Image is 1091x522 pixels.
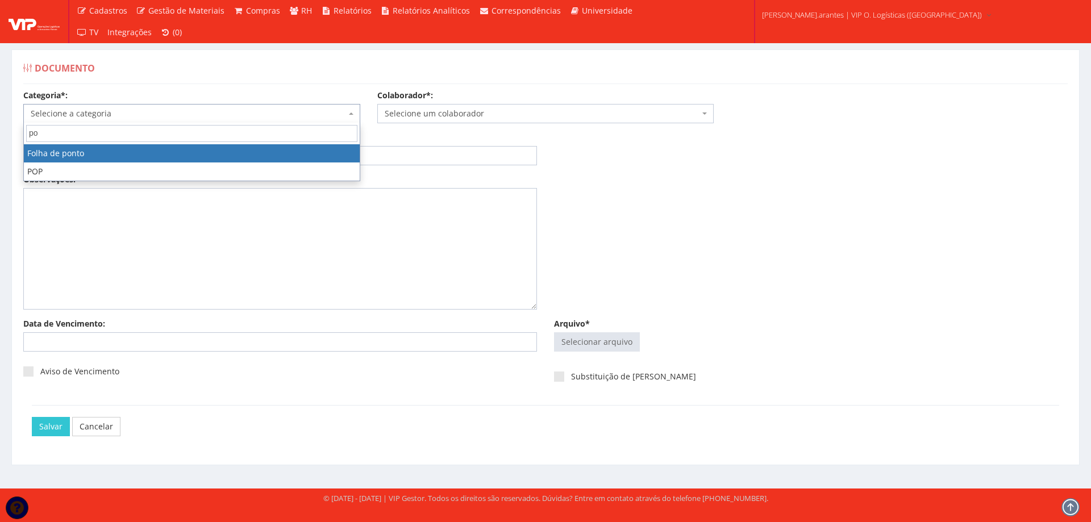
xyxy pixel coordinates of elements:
label: Data de Vencimento: [23,318,105,329]
span: Integrações [107,27,152,37]
span: Selecione a categoria [31,108,346,119]
span: Compras [246,5,280,16]
div: © [DATE] - [DATE] | VIP Gestor. Todos os direitos são reservados. Dúvidas? Entre em contato atrav... [323,493,768,504]
span: TV [89,27,98,37]
span: Cadastros [89,5,127,16]
span: Correspondências [492,5,561,16]
span: Selecione um colaborador [385,108,700,119]
a: Integrações [103,22,156,43]
label: Aviso de Vencimento [23,366,119,377]
a: TV [72,22,103,43]
span: Documento [35,62,95,74]
span: (0) [173,27,182,37]
li: Folha de ponto [24,144,360,162]
span: Relatórios Analíticos [393,5,470,16]
img: logo [9,13,60,30]
label: Categoria*: [23,90,68,101]
label: Arquivo* [554,318,590,329]
label: Colaborador*: [377,90,433,101]
a: Cancelar [72,417,120,436]
span: Selecione um colaborador [377,104,714,123]
span: RH [301,5,312,16]
a: (0) [156,22,187,43]
li: POP [24,162,360,181]
span: Universidade [582,5,632,16]
span: Relatórios [334,5,372,16]
span: [PERSON_NAME].arantes | VIP O. Logísticas ([GEOGRAPHIC_DATA]) [762,9,982,20]
span: Gestão de Materiais [148,5,224,16]
span: Selecione a categoria [23,104,360,123]
input: Salvar [32,417,70,436]
label: Substituição de [PERSON_NAME] [554,371,696,382]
